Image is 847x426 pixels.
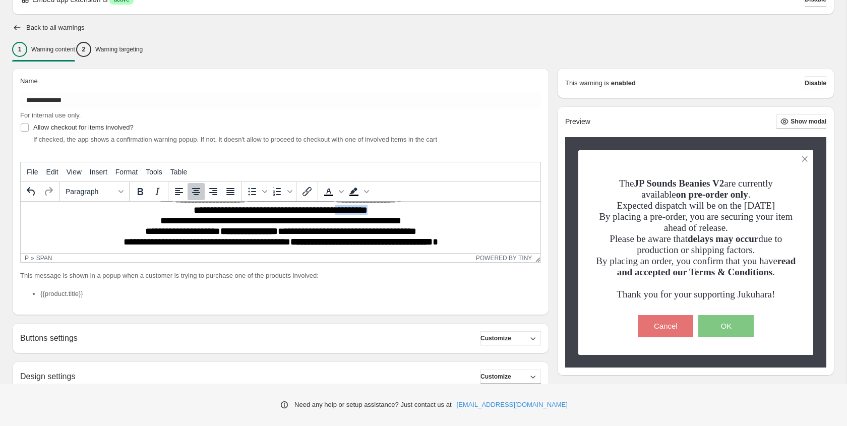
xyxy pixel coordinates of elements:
span: read and accepted our Terms & Conditions [617,256,796,277]
button: Justify [222,183,239,200]
span: By placing an order, you confirm that you have [596,256,777,266]
div: 2 [76,42,91,57]
strong: JP Sounds Beanies V2 [634,178,724,189]
span: For internal use only. [20,111,81,119]
button: Disable [805,76,826,90]
h2: Design settings [20,372,75,381]
button: OK [698,315,754,337]
button: Show modal [776,114,826,129]
span: Format [115,168,138,176]
span: Edit [46,168,58,176]
iframe: Rich Text Area [21,202,540,253]
button: Align left [170,183,188,200]
div: Background color [345,183,371,200]
button: Cancel [638,315,693,337]
div: p [25,255,29,262]
span: File [27,168,38,176]
span: . [772,267,775,277]
div: Text color [320,183,345,200]
button: Align right [205,183,222,200]
h2: Preview [565,117,590,126]
span: Thank you for your supporting Jukuhara! [617,289,775,299]
span: are currently available [641,178,772,200]
div: Numbered list [269,183,294,200]
p: This warning is [565,78,609,88]
div: 1 [12,42,27,57]
span: Expected dispatch will be on the [DATE] [617,200,775,211]
span: If checked, the app shows a confirmation warning popup. If not, it doesn't allow to proceed to ch... [33,136,437,143]
button: Formats [62,183,127,200]
span: By placing a pre-order, you are securing your item ahead of release. Please be aware that [599,211,793,244]
span: due to production or shipping factors. [637,233,782,255]
span: delays may occur [688,233,758,244]
span: Allow checkout for items involved? [33,124,134,131]
span: Customize [480,334,511,342]
span: Show modal [791,117,826,126]
span: Table [170,168,187,176]
div: Bullet list [244,183,269,200]
button: Align center [188,183,205,200]
div: » [31,255,34,262]
div: Resize [532,254,540,262]
span: Disable [805,79,826,87]
span: on pre-order only [676,189,748,200]
a: [EMAIL_ADDRESS][DOMAIN_NAME] [457,400,568,410]
span: Customize [480,373,511,381]
button: Customize [480,331,541,345]
button: Italic [149,183,166,200]
p: Warning targeting [95,45,143,53]
button: 2Warning targeting [76,39,143,60]
p: Warning content [31,45,75,53]
span: The [619,178,724,189]
li: {{product.title}} [40,289,541,299]
span: Tools [146,168,162,176]
button: Redo [40,183,57,200]
button: Undo [23,183,40,200]
div: span [36,255,52,262]
span: View [67,168,82,176]
span: Paragraph [66,188,115,196]
button: Insert/edit link [298,183,316,200]
span: Name [20,77,38,85]
button: Customize [480,370,541,384]
a: Powered by Tiny [476,255,532,262]
span: Insert [90,168,107,176]
button: 1Warning content [12,39,75,60]
h2: Back to all warnings [26,24,85,32]
p: This message is shown in a popup when a customer is trying to purchase one of the products involved: [20,271,541,281]
span: . [748,189,751,200]
h2: Buttons settings [20,333,78,343]
strong: enabled [611,78,636,88]
button: Bold [132,183,149,200]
